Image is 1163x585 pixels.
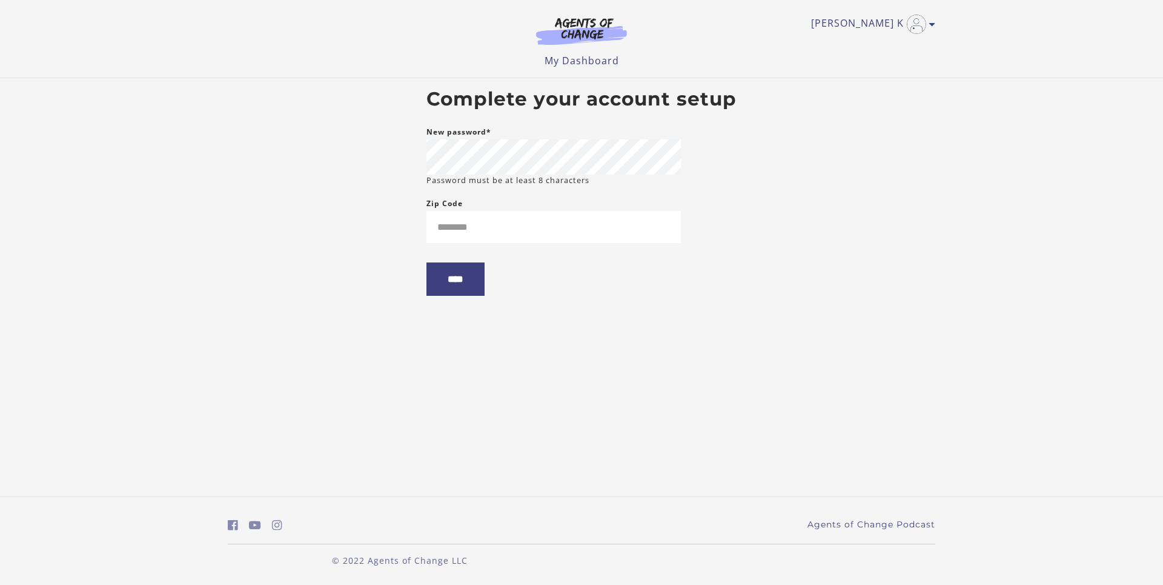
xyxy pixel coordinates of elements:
a: https://www.facebook.com/groups/aswbtestprep (Open in a new window) [228,516,238,534]
a: My Dashboard [545,54,619,67]
a: https://www.instagram.com/agentsofchangeprep/ (Open in a new window) [272,516,282,534]
small: Password must be at least 8 characters [426,175,589,186]
a: Toggle menu [811,15,929,34]
label: Zip Code [426,196,463,211]
img: Agents of Change Logo [523,17,640,45]
h2: Complete your account setup [426,88,737,111]
a: Agents of Change Podcast [807,518,935,531]
i: https://www.facebook.com/groups/aswbtestprep (Open in a new window) [228,520,238,531]
label: New password* [426,125,491,139]
p: © 2022 Agents of Change LLC [228,554,572,567]
i: https://www.youtube.com/c/AgentsofChangeTestPrepbyMeaganMitchell (Open in a new window) [249,520,261,531]
a: https://www.youtube.com/c/AgentsofChangeTestPrepbyMeaganMitchell (Open in a new window) [249,516,261,534]
i: https://www.instagram.com/agentsofchangeprep/ (Open in a new window) [272,520,282,531]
